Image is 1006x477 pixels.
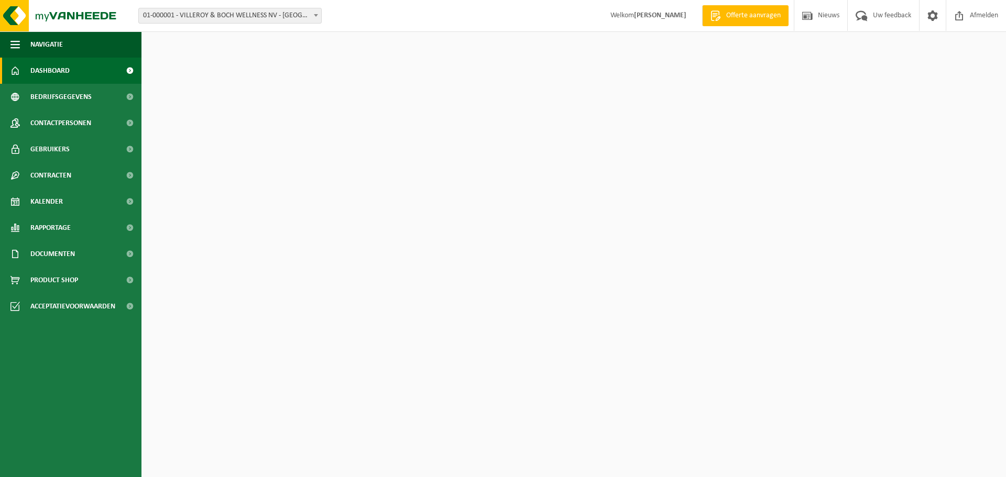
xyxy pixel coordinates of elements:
span: Contracten [30,162,71,188]
span: Kalender [30,188,63,215]
span: Documenten [30,241,75,267]
span: Product Shop [30,267,78,293]
span: Rapportage [30,215,71,241]
span: Gebruikers [30,136,70,162]
a: Offerte aanvragen [702,5,789,26]
span: Bedrijfsgegevens [30,84,92,110]
span: Navigatie [30,31,63,58]
span: 01-000001 - VILLEROY & BOCH WELLNESS NV - ROESELARE [138,8,322,24]
span: Acceptatievoorwaarden [30,293,115,319]
span: Offerte aanvragen [724,10,783,21]
span: Dashboard [30,58,70,84]
span: 01-000001 - VILLEROY & BOCH WELLNESS NV - ROESELARE [139,8,321,23]
span: Contactpersonen [30,110,91,136]
strong: [PERSON_NAME] [634,12,686,19]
